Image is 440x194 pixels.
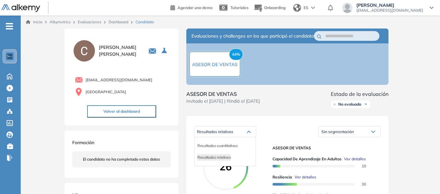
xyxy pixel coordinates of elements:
span: 26 [219,160,232,173]
span: [EMAIL_ADDRESS][DOMAIN_NAME] [86,77,152,83]
span: Estado de la evaluación [331,90,388,98]
span: Sin segmentación [321,129,354,134]
span: 30 [354,183,362,186]
span: Agendar una demo [178,5,213,10]
a: Inicio [26,19,42,25]
span: Formación [72,140,94,145]
span: Onboarding [264,5,285,10]
img: PROFILE_MENU_LOGO_USER [72,39,96,63]
span: Ver detalles [344,156,366,162]
button: Onboarding [254,1,285,15]
a: Dashboard [109,19,128,24]
span: El candidato no ha completado estos datos [83,156,160,162]
img: world [293,4,301,12]
span: [EMAIL_ADDRESS][DOMAIN_NAME] [356,8,423,13]
a: Agendar una demo [170,3,213,11]
i: - [6,26,13,27]
span: 10 [354,165,362,167]
span: Tutoriales [230,5,249,10]
span: Alkymetrics [50,19,71,24]
span: [PERSON_NAME] [PERSON_NAME] [99,44,141,58]
span: ASESOR DE VENTAS [186,90,260,98]
button: Ver detalles [342,156,366,162]
img: Logo [1,4,40,12]
button: Ver detalles [292,174,316,180]
button: Volver al dashboard [87,105,156,118]
span: Capacidad de Aprendizaje en Adultos [272,156,342,162]
span: Evaluaciones y challenges en los que participó el candidato [191,33,314,40]
span: ES [304,5,308,11]
span: ASESOR DE VENTAS [272,145,376,151]
a: Evaluaciones [78,19,101,24]
span: [GEOGRAPHIC_DATA] [86,89,126,95]
span: Resultados relativos [197,129,233,134]
span: Resiliencia [272,174,292,180]
span: 44% [229,49,243,60]
img: Ícono de flecha [364,102,368,106]
span: Resultados cuantitativos [197,143,237,148]
img: arrow [311,6,315,9]
span: [PERSON_NAME] [356,3,423,8]
span: Candidato [135,19,154,25]
span: ASESOR DE VENTAS [192,62,237,67]
span: Invitado el [DATE] | Rindió el [DATE] [186,98,260,105]
span: Resultados relativos [197,155,231,160]
button: Seleccione la evaluación activa [159,45,171,57]
span: Ver detalles [295,174,316,180]
span: No evaluado [338,102,361,107]
img: https://assets.alkemy.org/workspaces/1802/d452bae4-97f6-47ab-b3bf-1c40240bc960.jpg [7,54,12,59]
